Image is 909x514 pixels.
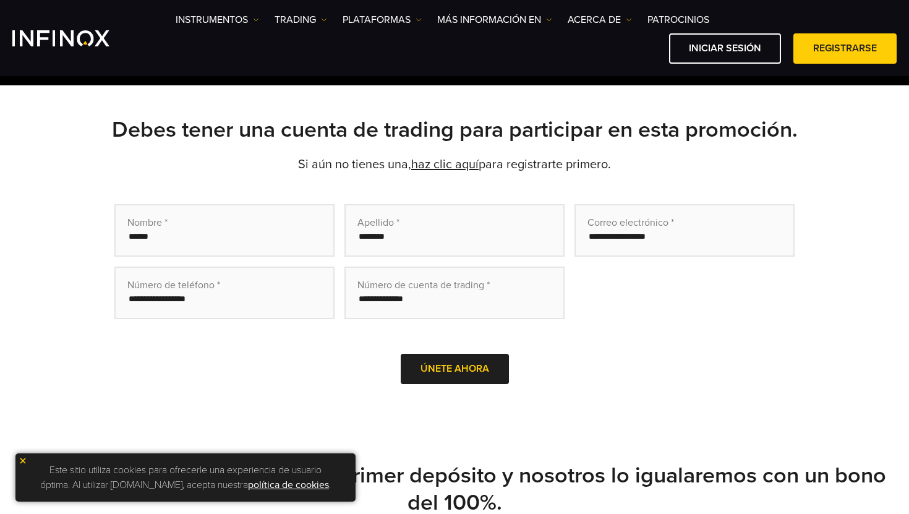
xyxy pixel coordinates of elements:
[793,33,897,64] a: Registrarse
[420,362,489,375] span: Únete ahora
[248,479,329,491] a: política de cookies
[669,33,781,64] a: Iniciar sesión
[343,12,422,27] a: PLATAFORMAS
[19,456,27,465] img: yellow close icon
[22,156,887,173] p: Si aún no tienes una, para registrarte primero.
[176,12,259,27] a: Instrumentos
[437,12,552,27] a: Más información en
[275,12,327,27] a: TRADING
[411,157,479,172] a: haz clic aquí
[22,460,349,495] p: Este sitio utiliza cookies para ofrecerle una experiencia de usuario óptima. Al utilizar [DOMAIN_...
[12,30,139,46] a: INFINOX Logo
[647,12,709,27] a: Patrocinios
[568,12,632,27] a: ACERCA DE
[401,354,509,384] button: Únete ahora
[112,116,798,143] strong: Debes tener una cuenta de trading para participar en esta promoción.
